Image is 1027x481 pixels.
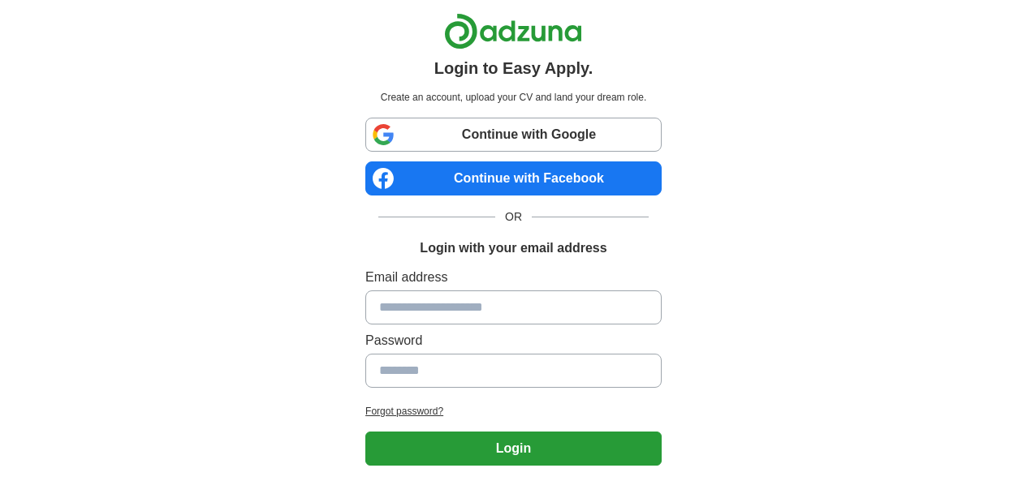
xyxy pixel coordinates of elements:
[434,56,593,80] h1: Login to Easy Apply.
[365,432,662,466] button: Login
[365,118,662,152] a: Continue with Google
[365,268,662,287] label: Email address
[420,238,606,258] h1: Login with your email address
[365,161,662,195] a: Continue with Facebook
[365,404,662,419] a: Forgot password?
[365,331,662,350] label: Password
[369,90,658,105] p: Create an account, upload your CV and land your dream role.
[495,208,532,225] span: OR
[444,13,582,49] img: Adzuna logo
